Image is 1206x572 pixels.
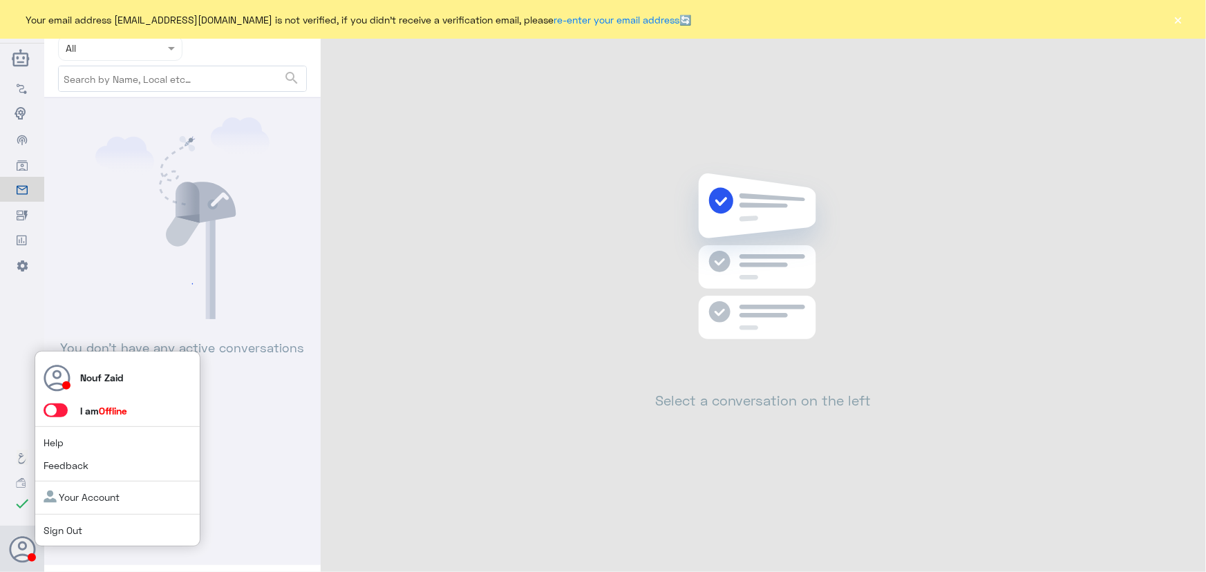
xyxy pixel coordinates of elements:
button: Avatar [9,536,35,562]
h2: Select a conversation on the left [656,392,871,408]
span: search [283,70,300,86]
a: Feedback [44,459,88,471]
i: check [14,495,30,512]
a: Sign Out [44,524,82,536]
span: Offline [99,405,127,417]
input: Search by Name, Local etc… [59,66,306,91]
span: Your email address [EMAIL_ADDRESS][DOMAIN_NAME] is not verified, if you didn't receive a verifica... [26,12,692,27]
a: Help [44,437,64,448]
div: loading... [171,271,195,296]
a: Your Account [44,491,120,503]
span: I am [80,405,127,417]
button: search [283,67,300,90]
button: × [1171,12,1185,26]
a: re-enter your email address [554,14,680,26]
p: Nouf Zaid [80,370,123,385]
